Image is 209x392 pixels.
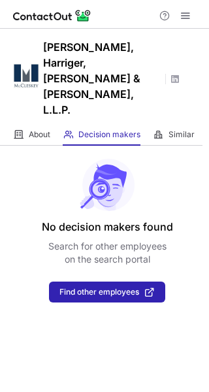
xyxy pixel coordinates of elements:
p: Search for other employees on the search portal [48,240,167,266]
span: Find other employees [59,287,139,297]
span: Decision makers [78,129,140,140]
header: No decision makers found [42,219,173,235]
span: Similar [169,129,195,140]
img: a9813ef758f3ffdfb82d96a9d6d2cc16 [13,63,39,90]
span: About [29,129,50,140]
img: No leads found [79,159,135,211]
button: Find other employees [49,282,165,302]
img: ContactOut v5.3.10 [13,8,91,24]
h1: [PERSON_NAME], Harriger, [PERSON_NAME] & [PERSON_NAME], L.L.P. [43,39,161,118]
